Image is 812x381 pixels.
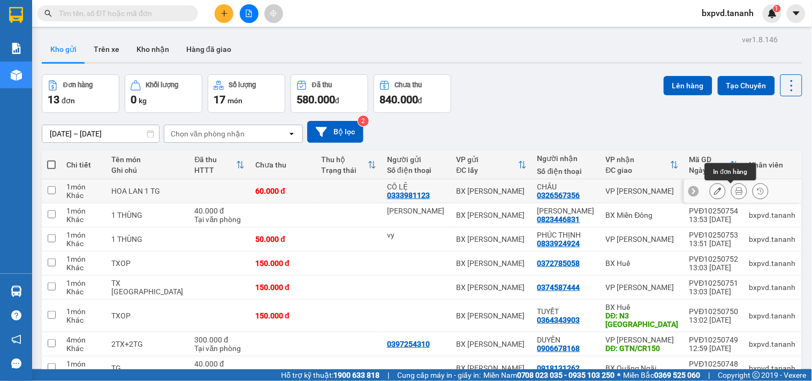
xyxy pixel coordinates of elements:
span: | [388,369,389,381]
span: | [709,369,710,381]
span: aim [270,10,277,17]
div: 1 món [66,255,101,263]
div: PVĐ10250750 [689,307,739,316]
div: PVĐ10250749 [689,336,739,344]
div: 1 THÙNG [111,211,184,219]
div: TXOP [111,259,184,268]
div: Thu hộ [321,155,368,164]
div: BX [PERSON_NAME] [9,9,95,35]
span: 13 [48,93,59,106]
div: BX Huế [606,303,679,311]
div: 13:53 [DATE] [689,215,739,224]
div: ĐC lấy [457,166,518,174]
div: 40.000 đ [195,207,245,215]
div: Tại văn phòng [195,215,245,224]
div: Số lượng [229,81,256,89]
div: Người gửi [387,155,446,164]
div: TXOP [111,311,184,320]
div: Khác [66,191,101,200]
div: BX [PERSON_NAME] [457,364,527,372]
span: plus [221,10,228,17]
div: bxpvd.tananh [749,340,796,348]
span: bxpvd.tananh [694,6,763,20]
div: Khác [66,316,101,324]
button: Khối lượng0kg [125,74,202,113]
div: 13:51 [DATE] [689,239,739,248]
span: file-add [245,10,253,17]
div: Đã thu [195,155,237,164]
div: Tên món [111,155,184,164]
div: BX [PERSON_NAME] [457,187,527,195]
div: Khác [66,368,101,377]
span: caret-down [792,9,801,18]
span: search [44,10,52,17]
span: Hỗ trợ kỹ thuật: [281,369,380,381]
strong: 0369 525 060 [655,371,701,379]
span: notification [11,334,21,345]
div: BX [PERSON_NAME] [457,211,527,219]
div: vy [387,231,446,239]
div: 2TX+2TG [111,340,184,348]
div: CHÂU [537,182,595,191]
div: 13:03 [DATE] [689,263,739,272]
button: Kho gửi [42,36,85,62]
div: In đơn hàng [705,163,756,180]
div: TUYẾT [537,307,595,316]
div: VP [PERSON_NAME] [606,235,679,243]
input: Select a date range. [42,125,159,142]
button: Tạo Chuyến [718,76,775,95]
div: 150.000 đ [255,311,310,320]
div: Chọn văn phòng nhận [171,128,245,139]
div: 4 món [66,336,101,344]
span: 1 [775,5,779,12]
div: bxpvd.tananh [749,311,796,320]
div: Số điện thoại [387,166,446,174]
button: caret-down [787,4,806,23]
div: PHÚC THỊNH [537,231,595,239]
div: Khác [66,344,101,353]
div: PVĐ10250748 [689,360,739,368]
div: 1 món [66,279,101,287]
span: ⚪️ [618,373,621,377]
div: C ĐAN [387,207,446,215]
span: Gửi: [9,10,26,21]
div: PVĐ10250752 [689,255,739,263]
div: 40.000 đ [195,360,245,368]
div: 13:03 [DATE] [689,287,739,296]
button: aim [264,4,283,23]
div: Sửa đơn hàng [710,183,726,199]
span: CR : [8,70,25,81]
div: Mã GD [689,155,730,164]
th: Toggle SortBy [451,151,532,179]
div: 0833924924 [537,239,580,248]
div: DĐ: GTN/CR150 [606,344,679,353]
button: Lên hàng [664,76,712,95]
div: 1 món [66,207,101,215]
div: VP [PERSON_NAME] [606,187,679,195]
div: Đã thu [312,81,332,89]
div: VP gửi [457,155,518,164]
button: Bộ lọc [307,121,363,143]
span: kg [139,96,147,105]
img: icon-new-feature [768,9,777,18]
span: message [11,359,21,369]
img: warehouse-icon [11,70,22,81]
span: đơn [62,96,75,105]
div: TG [111,364,184,372]
th: Toggle SortBy [601,151,684,179]
svg: open [287,129,296,138]
div: 0823446831 [102,48,188,63]
div: Ghi chú [111,166,184,174]
img: solution-icon [11,43,22,54]
span: 580.000 [297,93,335,106]
div: BX Miền Đông [102,9,188,35]
div: BX Huế [606,259,679,268]
img: warehouse-icon [11,286,22,297]
span: Miền Nam [483,369,615,381]
div: BX [PERSON_NAME] [457,235,527,243]
div: 1 món [66,307,101,316]
div: HOA LAN 1 TG [111,187,184,195]
div: Khác [66,263,101,272]
div: bxpvd.tananh [749,364,796,372]
div: BX [PERSON_NAME] [457,311,527,320]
